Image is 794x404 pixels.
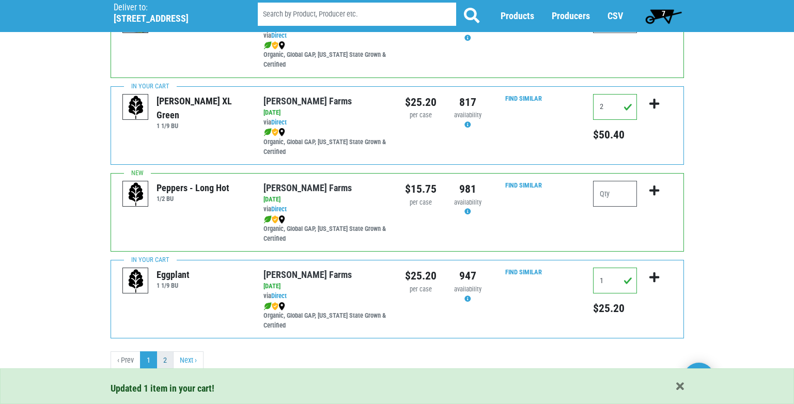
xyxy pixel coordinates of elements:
a: Products [501,11,534,22]
a: CSV [608,11,623,22]
img: leaf-e5c59151409436ccce96b2ca1b28e03c.png [263,128,272,136]
nav: pager [111,351,684,370]
a: 7 [641,6,687,26]
div: $25.20 [405,268,437,284]
h6: 1 1/9 BU [157,282,190,289]
h5: [STREET_ADDRESS] [114,13,231,24]
div: [DATE] [263,108,389,118]
div: per case [405,285,437,294]
input: Search by Product, Producer etc. [258,3,456,26]
img: leaf-e5c59151409436ccce96b2ca1b28e03c.png [263,215,272,224]
img: placeholder-variety-43d6402dacf2d531de610a020419775a.svg [123,181,149,207]
div: per case [405,111,437,120]
input: Qty [593,268,637,293]
div: Organic, Global GAP, [US_STATE] State Grown & Certified [263,214,389,244]
div: $15.75 [405,181,437,197]
a: 2 [157,351,174,370]
h6: 1/2 BU [157,195,229,203]
a: Find Similar [505,268,542,276]
a: 1 [140,351,157,370]
input: Qty [593,94,637,120]
p: Deliver to: [114,3,231,13]
span: availability [454,198,481,206]
div: via [263,205,389,214]
img: map_marker-0e94453035b3232a4d21701695807de9.png [278,41,285,50]
div: Eggplant [157,268,190,282]
div: [PERSON_NAME] XL Green [157,94,248,122]
img: placeholder-variety-43d6402dacf2d531de610a020419775a.svg [123,268,149,294]
a: Direct [271,118,287,126]
div: Availability may be subject to change. [452,285,484,304]
div: Availability may be subject to change. [452,111,484,130]
div: Peppers - Long Hot [157,181,229,195]
a: Direct [271,205,287,213]
div: per case [405,198,437,208]
div: via [263,118,389,128]
a: [PERSON_NAME] Farms [263,96,352,106]
img: map_marker-0e94453035b3232a4d21701695807de9.png [278,128,285,136]
a: Find Similar [505,181,542,189]
img: safety-e55c860ca8c00a9c171001a62a92dabd.png [272,128,278,136]
div: via [263,291,389,301]
a: Direct [271,292,287,300]
a: Direct [271,32,287,39]
div: 981 [452,181,484,197]
div: Updated 1 item in your cart! [111,381,684,395]
span: 7 [662,9,665,18]
img: safety-e55c860ca8c00a9c171001a62a92dabd.png [272,302,278,310]
a: Producers [552,11,590,22]
img: safety-e55c860ca8c00a9c171001a62a92dabd.png [272,215,278,224]
span: availability [454,285,481,293]
div: [DATE] [263,195,389,205]
a: [PERSON_NAME] Farms [263,269,352,280]
a: next [173,351,204,370]
div: Organic, Global GAP, [US_STATE] State Grown & Certified [263,41,389,70]
div: 947 [452,268,484,284]
div: Organic, Global GAP, [US_STATE] State Grown & Certified [263,128,389,157]
h5: Total price [593,128,637,142]
img: safety-e55c860ca8c00a9c171001a62a92dabd.png [272,41,278,50]
div: Organic, Global GAP, [US_STATE] State Grown & Certified [263,301,389,331]
a: [PERSON_NAME] Farms [263,182,352,193]
h6: 1 1/9 BU [157,122,248,130]
img: leaf-e5c59151409436ccce96b2ca1b28e03c.png [263,302,272,310]
span: availability [454,111,481,119]
div: via [263,31,389,41]
img: map_marker-0e94453035b3232a4d21701695807de9.png [278,215,285,224]
a: Find Similar [505,95,542,102]
img: map_marker-0e94453035b3232a4d21701695807de9.png [278,302,285,310]
h5: Total price [593,302,637,315]
input: Qty [593,181,637,207]
div: 817 [452,94,484,111]
div: [DATE] [263,282,389,291]
div: $25.20 [405,94,437,111]
img: placeholder-variety-43d6402dacf2d531de610a020419775a.svg [123,95,149,120]
img: leaf-e5c59151409436ccce96b2ca1b28e03c.png [263,41,272,50]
